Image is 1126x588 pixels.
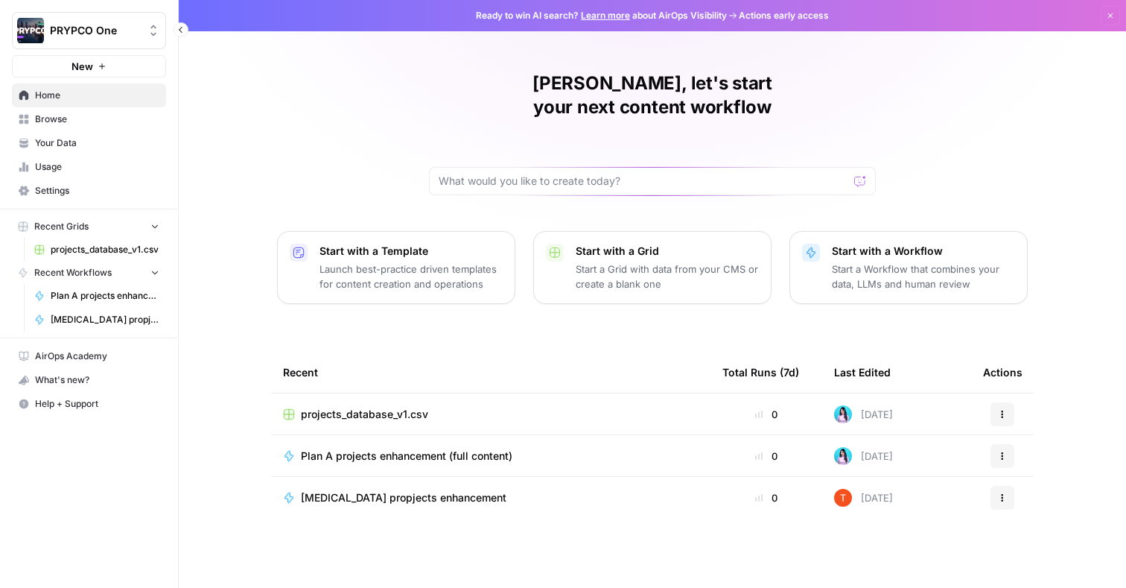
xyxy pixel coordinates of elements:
[439,174,848,189] input: What would you like to create today?
[832,244,1015,259] p: Start with a Workflow
[319,262,503,291] p: Launch best-practice driven templates for content creation and operations
[576,244,759,259] p: Start with a Grid
[476,9,727,22] span: Ready to win AI search? about AirOps Visibility
[13,369,165,391] div: What's new?
[12,215,166,238] button: Recent Grids
[722,449,810,464] div: 0
[722,352,799,393] div: Total Runs (7d)
[35,350,159,363] span: AirOps Academy
[12,83,166,107] a: Home
[301,407,428,422] span: projects_database_v1.csv
[301,449,512,464] span: Plan A projects enhancement (full content)
[983,352,1022,393] div: Actions
[283,407,699,422] a: projects_database_v1.csv
[834,405,852,423] img: dcxkw5bsh1xd8jjfm9rrnd01jenb
[35,184,159,197] span: Settings
[35,160,159,174] span: Usage
[12,368,166,392] button: What's new?
[277,231,515,304] button: Start with a TemplateLaunch best-practice driven templates for content creation and operations
[283,449,699,464] a: Plan A projects enhancement (full content)
[12,344,166,368] a: AirOps Academy
[722,407,810,422] div: 0
[51,243,159,256] span: projects_database_v1.csv
[12,12,166,49] button: Workspace: PRYPCO One
[301,490,506,505] span: [MEDICAL_DATA] propjects enhancement
[35,113,159,126] span: Browse
[28,284,166,308] a: Plan A projects enhancement (full content)
[834,352,891,393] div: Last Edited
[12,107,166,131] a: Browse
[283,352,699,393] div: Recent
[34,266,112,279] span: Recent Workflows
[28,238,166,262] a: projects_database_v1.csv
[12,155,166,179] a: Usage
[834,447,893,465] div: [DATE]
[789,231,1028,304] button: Start with a WorkflowStart a Workflow that combines your data, LLMs and human review
[834,405,893,423] div: [DATE]
[50,23,140,38] span: PRYPCO One
[12,131,166,155] a: Your Data
[533,231,772,304] button: Start with a GridStart a Grid with data from your CMS or create a blank one
[722,490,810,505] div: 0
[71,59,93,74] span: New
[51,289,159,303] span: Plan A projects enhancement (full content)
[35,89,159,102] span: Home
[28,308,166,332] a: [MEDICAL_DATA] propjects enhancement
[283,490,699,505] a: [MEDICAL_DATA] propjects enhancement
[834,447,852,465] img: dcxkw5bsh1xd8jjfm9rrnd01jenb
[51,313,159,326] span: [MEDICAL_DATA] propjects enhancement
[35,136,159,150] span: Your Data
[12,179,166,203] a: Settings
[576,262,759,291] p: Start a Grid with data from your CMS or create a blank one
[319,244,503,259] p: Start with a Template
[739,9,829,22] span: Actions early access
[12,392,166,416] button: Help + Support
[429,72,876,119] h1: [PERSON_NAME], let's start your next content workflow
[832,262,1015,291] p: Start a Workflow that combines your data, LLMs and human review
[581,10,630,21] a: Learn more
[35,397,159,411] span: Help + Support
[17,17,44,44] img: PRYPCO One Logo
[834,489,893,507] div: [DATE]
[12,262,166,284] button: Recent Workflows
[34,220,89,233] span: Recent Grids
[834,489,852,507] img: nwzdl6jt8zmmwn6khma3vntngynh
[12,55,166,78] button: New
